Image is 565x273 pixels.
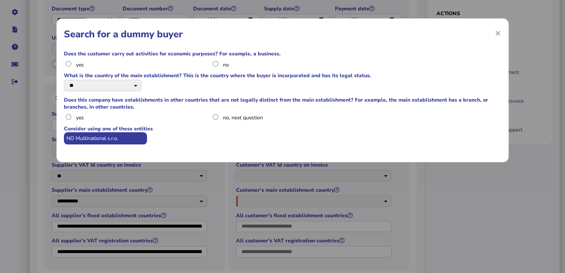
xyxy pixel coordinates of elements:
h1: Consider using one of these entities [64,125,153,132]
h1: Does the customer carry out activities for economic purposes? For example, a business. [64,50,281,57]
span: × [495,26,501,40]
h1: Search for a dummy buyer [64,28,501,41]
label: no [223,61,354,68]
label: yes [76,61,207,68]
label: yes [76,114,207,121]
li: NO Multinational s.r.o. [64,132,147,144]
h1: What is the country of the main establishment? This is the country where the buyer is incorporate... [64,72,371,79]
label: no, next question [223,114,354,121]
h1: Does this company have establishments in other countries that are not legally distinct from the m... [64,96,488,110]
